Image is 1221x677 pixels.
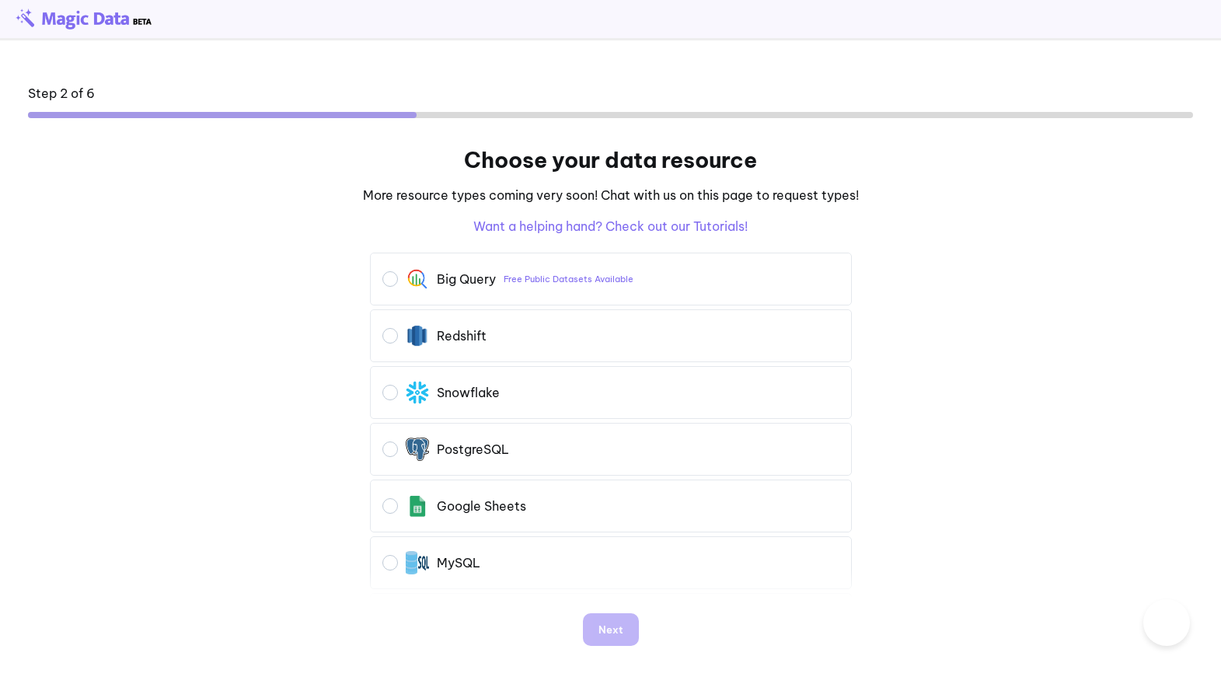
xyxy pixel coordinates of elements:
button: Next [583,613,639,646]
div: Next [598,625,623,634]
img: beta-logo.png [16,9,152,29]
p: More resource types coming very soon! Chat with us on this page to request types! [28,186,1193,204]
div: Snowflake [437,385,500,400]
div: Big Query [437,271,496,287]
a: Want a helping hand? Check out our Tutorials! [473,218,748,234]
div: Google Sheets [437,498,526,514]
div: MySQL [437,555,480,571]
div: PostgreSQL [437,441,509,457]
div: Step 2 of 6 [28,84,95,103]
h1: Choose your data resource [28,146,1193,173]
div: Redshift [437,328,487,344]
a: Free Public Datasets Available [504,274,633,284]
iframe: Toggle Customer Support [1143,599,1190,646]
